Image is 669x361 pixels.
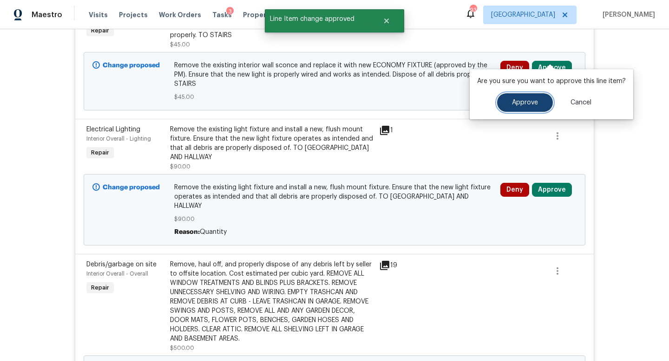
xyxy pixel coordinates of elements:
[103,184,160,191] b: Change proposed
[87,148,113,157] span: Repair
[89,10,108,19] span: Visits
[500,61,529,75] button: Deny
[532,61,572,75] button: Approve
[379,260,415,271] div: 19
[174,214,495,224] span: $90.00
[497,93,553,112] button: Approve
[571,99,591,106] span: Cancel
[532,183,572,197] button: Approve
[512,99,538,106] span: Approve
[174,92,495,102] span: $45.00
[200,229,227,235] span: Quantity
[174,61,495,89] span: Remove the existing interior wall sconce and replace it with new ECONOMY FIXTURE (approved by the...
[170,164,190,169] span: $90.00
[159,10,201,19] span: Work Orders
[379,125,415,136] div: 1
[212,12,232,18] span: Tasks
[86,126,140,133] span: Electrical Lighting
[491,10,555,19] span: [GEOGRAPHIC_DATA]
[170,345,194,351] span: $500.00
[86,136,151,142] span: Interior Overall - Lighting
[470,6,476,15] div: 93
[103,62,160,69] b: Change proposed
[86,271,148,277] span: Interior Overall - Overall
[170,260,374,343] div: Remove, haul off, and properly dispose of any debris left by seller to offsite location. Cost est...
[86,261,157,268] span: Debris/garbage on site
[87,283,113,292] span: Repair
[87,26,113,35] span: Repair
[119,10,148,19] span: Projects
[265,9,371,29] span: Line Item change approved
[170,125,374,162] div: Remove the existing light fixture and install a new, flush mount fixture. Ensure that the new lig...
[243,10,279,19] span: Properties
[556,93,606,112] button: Cancel
[170,42,190,47] span: $45.00
[32,10,62,19] span: Maestro
[174,183,495,211] span: Remove the existing light fixture and install a new, flush mount fixture. Ensure that the new lig...
[500,183,529,197] button: Deny
[371,12,402,30] button: Close
[477,77,626,86] p: Are you sure you want to approve this line item?
[599,10,655,19] span: [PERSON_NAME]
[174,229,200,235] span: Reason:
[226,7,234,16] div: 3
